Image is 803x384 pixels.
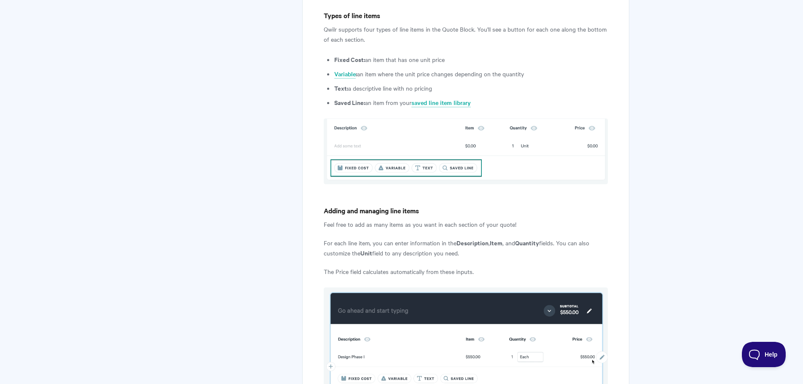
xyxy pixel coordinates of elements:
[411,98,471,107] a: saved line item library
[515,238,539,247] strong: Quantity
[334,98,365,107] strong: Saved Line:
[334,69,357,78] strong: :
[360,248,372,257] strong: Unit
[334,83,348,92] strong: Text:
[324,10,607,21] h4: Types of line items
[334,69,607,79] li: an item where the unit price changes depending on the quantity
[490,238,502,247] strong: Item
[324,266,607,277] p: The Price field calculates automatically from these inputs.
[324,118,607,185] img: file-ccKQX0x8bk.png
[324,238,607,258] p: For each line item, you can enter information in the , , and fields. You can also customize the f...
[334,70,356,79] a: Variable
[334,55,365,64] strong: Fixed Cost:
[324,24,607,44] p: Qwilr supports four types of line items in the Quote Block. You'll see a button for each one alon...
[457,238,489,247] strong: Description
[334,54,607,64] li: an item that has one unit price
[742,342,786,367] iframe: Toggle Customer Support
[334,97,607,107] li: an item from your
[324,219,607,229] p: Feel free to add as many items as you want in each section of your quote!
[324,205,607,216] h4: Adding and managing line items
[334,83,607,93] li: a descriptive line with no pricing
